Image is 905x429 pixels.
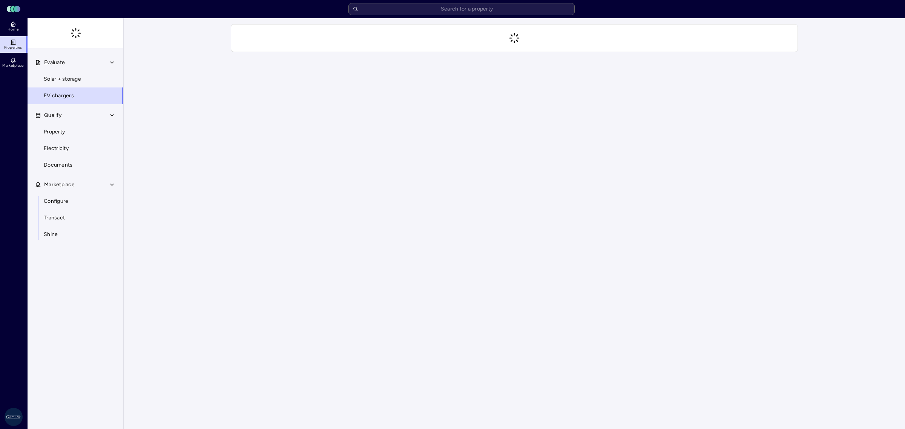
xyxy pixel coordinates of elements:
[28,54,124,71] button: Evaluate
[27,71,124,87] a: Solar + storage
[27,140,124,157] a: Electricity
[27,87,124,104] a: EV chargers
[44,58,65,67] span: Evaluate
[5,408,23,426] img: Greystar AS
[348,3,575,15] input: Search for a property
[44,111,61,120] span: Qualify
[28,176,124,193] button: Marketplace
[44,214,65,222] span: Transact
[44,230,58,239] span: Shine
[44,75,81,83] span: Solar + storage
[44,197,68,205] span: Configure
[44,161,72,169] span: Documents
[2,63,23,68] span: Marketplace
[44,92,74,100] span: EV chargers
[28,107,124,124] button: Qualify
[27,157,124,173] a: Documents
[8,27,18,32] span: Home
[27,210,124,226] a: Transact
[27,226,124,243] a: Shine
[27,124,124,140] a: Property
[4,45,22,50] span: Properties
[27,193,124,210] a: Configure
[44,144,69,153] span: Electricity
[44,181,75,189] span: Marketplace
[44,128,65,136] span: Property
